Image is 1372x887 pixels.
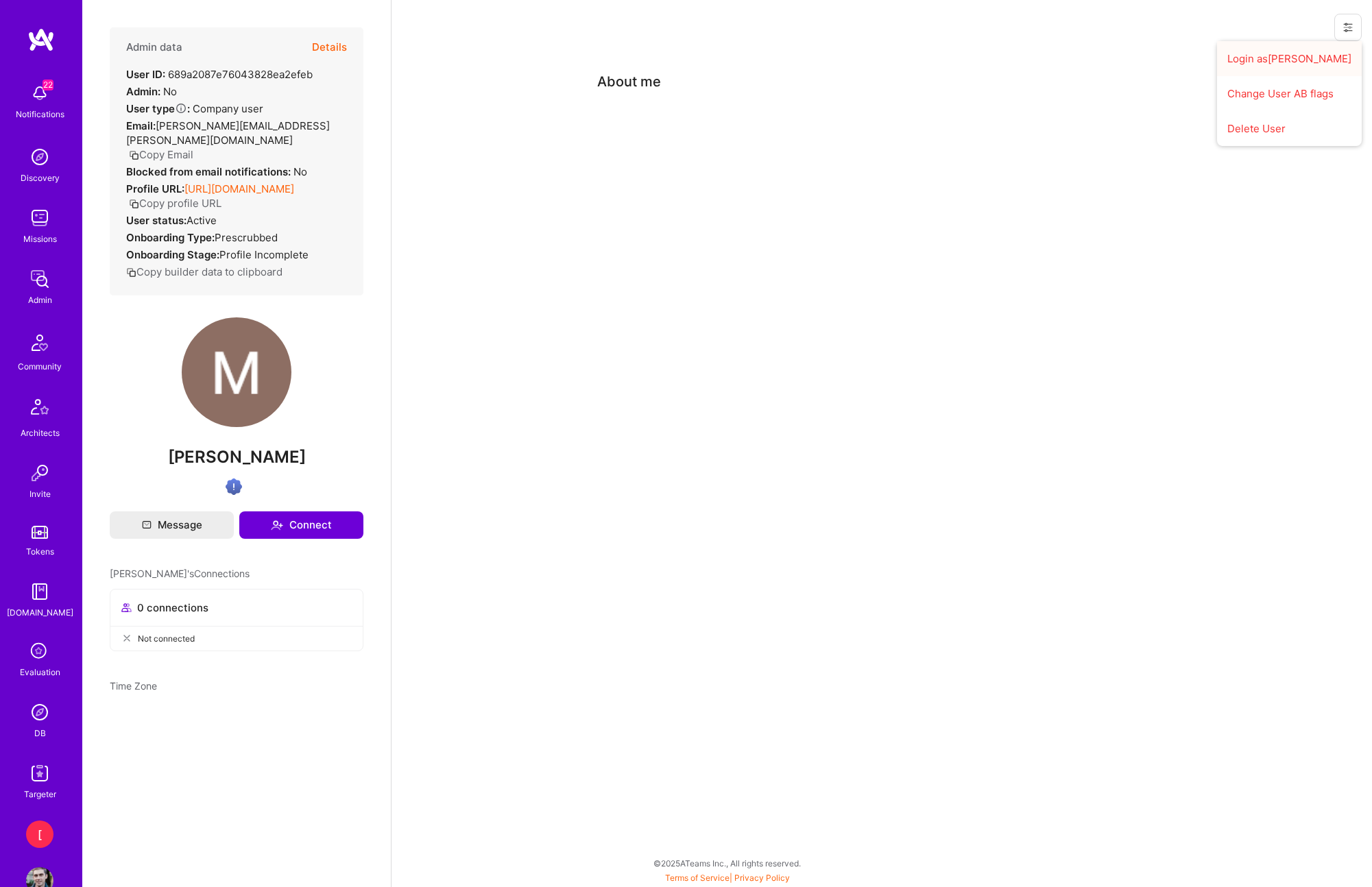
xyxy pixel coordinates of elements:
[26,80,53,107] img: bell
[26,544,54,559] div: Tokens
[26,459,53,487] img: Invite
[126,68,165,81] strong: User ID:
[126,248,219,261] strong: Onboarding Stage:
[26,143,53,171] img: discovery
[665,873,790,883] span: |
[7,605,73,620] div: [DOMAIN_NAME]
[239,511,363,539] button: Connect
[26,821,53,848] div: [
[28,293,52,307] div: Admin
[665,873,730,883] a: Terms of Service
[110,511,234,539] button: Message
[1217,76,1362,111] button: Change User AB flags
[126,101,263,116] div: Company user
[21,171,60,185] div: Discovery
[126,214,186,227] strong: User status:
[271,519,283,531] i: icon Connect
[226,478,242,495] img: High Potential User
[82,846,1372,880] div: © 2025 ATeams Inc., All rights reserved.
[32,526,48,539] img: tokens
[110,589,363,651] button: 0 connectionsNot connected
[734,873,790,883] a: Privacy Policy
[126,165,307,179] div: No
[29,487,51,501] div: Invite
[26,204,53,232] img: teamwork
[27,639,53,665] i: icon SelectionTeam
[23,821,57,848] a: [
[21,426,60,440] div: Architects
[138,631,195,646] span: Not connected
[126,119,156,132] strong: Email:
[142,520,152,530] i: icon Mail
[121,603,132,613] i: icon Collaborator
[126,182,184,195] strong: Profile URL:
[184,182,294,195] a: [URL][DOMAIN_NAME]
[126,84,177,99] div: No
[26,578,53,605] img: guide book
[16,107,64,121] div: Notifications
[110,680,157,692] span: Time Zone
[23,232,57,246] div: Missions
[34,726,46,740] div: DB
[24,787,56,801] div: Targeter
[126,265,282,279] button: Copy builder data to clipboard
[23,393,56,426] img: Architects
[126,85,160,98] strong: Admin:
[27,27,55,52] img: logo
[1217,111,1362,146] button: Delete User
[126,41,182,53] h4: Admin data
[129,199,139,209] i: icon Copy
[18,359,62,374] div: Community
[126,102,190,115] strong: User type :
[219,248,309,261] span: Profile Incomplete
[110,447,363,467] span: [PERSON_NAME]
[26,265,53,293] img: admin teamwork
[175,102,187,114] i: Help
[215,231,278,244] span: prescrubbed
[26,698,53,726] img: Admin Search
[126,231,215,244] strong: Onboarding Type:
[129,196,221,210] button: Copy profile URL
[126,165,293,178] strong: Blocked from email notifications:
[129,150,139,160] i: icon Copy
[126,119,330,147] span: [PERSON_NAME][EMAIL_ADDRESS][PERSON_NAME][DOMAIN_NAME]
[312,27,347,67] button: Details
[20,665,60,679] div: Evaluation
[26,760,53,787] img: Skill Targeter
[43,80,53,90] span: 22
[182,317,291,427] img: User Avatar
[23,326,56,359] img: Community
[1217,41,1362,76] button: Login as[PERSON_NAME]
[121,633,132,644] i: icon CloseGray
[186,214,217,227] span: Active
[126,67,313,82] div: 689a2087e76043828ea2efeb
[126,267,136,278] i: icon Copy
[137,600,208,615] span: 0 connections
[110,566,250,581] span: [PERSON_NAME]'s Connections
[129,147,193,162] button: Copy Email
[597,71,661,92] div: About me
